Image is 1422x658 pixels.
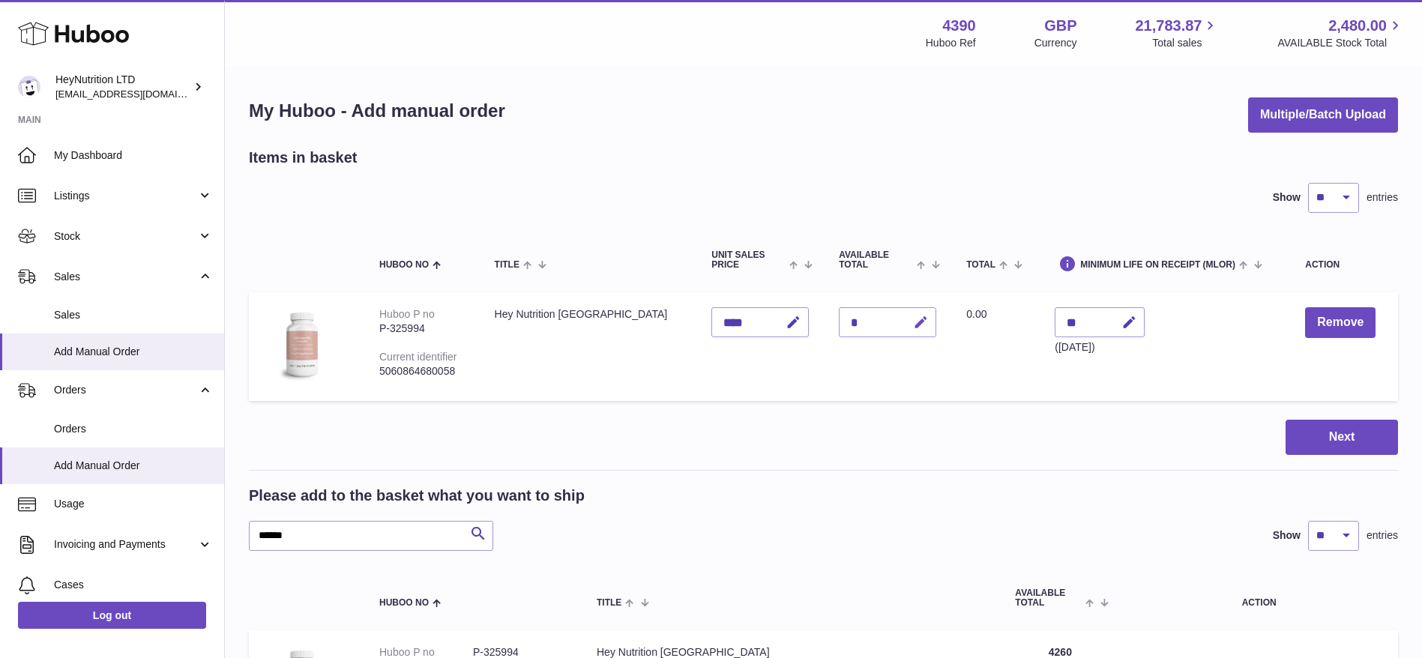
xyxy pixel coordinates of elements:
span: Usage [54,497,213,511]
span: AVAILABLE Total [839,250,913,270]
img: Hey Nutrition Ashwagandha Complex [264,307,339,382]
div: Huboo P no [379,308,435,320]
span: entries [1367,528,1398,543]
h1: My Huboo - Add manual order [249,99,505,123]
button: Next [1286,420,1398,455]
span: entries [1367,190,1398,205]
span: Add Manual Order [54,345,213,359]
span: AVAILABLE Stock Total [1277,36,1404,50]
span: [EMAIL_ADDRESS][DOMAIN_NAME] [55,88,220,100]
th: Action [1120,573,1398,623]
span: Listings [54,189,197,203]
span: AVAILABLE Total [1015,588,1082,608]
span: 2,480.00 [1328,16,1387,36]
span: Sales [54,308,213,322]
span: 21,783.87 [1135,16,1202,36]
a: Log out [18,602,206,629]
button: Remove [1305,307,1376,338]
button: Multiple/Batch Upload [1248,97,1398,133]
img: internalAdmin-4390@internal.huboo.com [18,76,40,98]
span: My Dashboard [54,148,213,163]
span: Huboo no [379,598,429,608]
td: Hey Nutrition [GEOGRAPHIC_DATA] [480,292,697,401]
span: Total [966,260,995,270]
div: ([DATE]) [1055,340,1145,354]
h2: Items in basket [249,148,358,168]
span: Orders [54,383,197,397]
span: Sales [54,270,197,284]
span: Add Manual Order [54,459,213,473]
span: Title [597,598,621,608]
div: Action [1305,260,1383,270]
span: Orders [54,422,213,436]
a: 21,783.87 Total sales [1135,16,1219,50]
div: Currency [1034,36,1077,50]
span: Total sales [1152,36,1219,50]
span: Stock [54,229,197,244]
h2: Please add to the basket what you want to ship [249,486,585,506]
div: 5060864680058 [379,364,465,378]
span: Minimum Life On Receipt (MLOR) [1080,260,1235,270]
label: Show [1273,190,1301,205]
span: Invoicing and Payments [54,537,197,552]
div: P-325994 [379,322,465,336]
div: Current identifier [379,351,457,363]
span: 0.00 [966,308,986,320]
span: Title [495,260,519,270]
span: Huboo no [379,260,429,270]
div: HeyNutrition LTD [55,73,190,101]
strong: 4390 [942,16,976,36]
label: Show [1273,528,1301,543]
span: Cases [54,578,213,592]
a: 2,480.00 AVAILABLE Stock Total [1277,16,1404,50]
div: Huboo Ref [926,36,976,50]
span: Unit Sales Price [711,250,786,270]
strong: GBP [1044,16,1076,36]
